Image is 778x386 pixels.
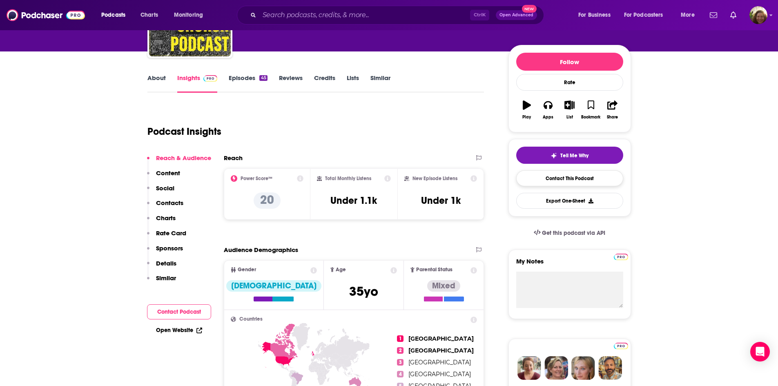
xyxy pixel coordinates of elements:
input: Search podcasts, credits, & more... [259,9,470,22]
button: Export One-Sheet [516,193,623,209]
img: Jules Profile [571,356,595,380]
span: 4 [397,371,403,377]
button: Contacts [147,199,183,214]
button: open menu [168,9,214,22]
p: Details [156,259,176,267]
a: Pro website [614,341,628,349]
a: About [147,74,166,93]
h2: Total Monthly Listens [325,176,371,181]
span: More [681,9,695,21]
span: Age [336,267,346,272]
a: Charts [135,9,163,22]
button: open menu [675,9,705,22]
span: For Business [578,9,611,21]
button: Content [147,169,180,184]
button: Play [516,95,537,125]
div: [DEMOGRAPHIC_DATA] [226,280,321,292]
button: Bookmark [580,95,602,125]
span: Gender [238,267,256,272]
h2: Reach [224,154,243,162]
button: open menu [96,9,136,22]
h3: Under 1.1k [330,194,377,207]
button: Share [602,95,623,125]
h1: Podcast Insights [147,125,221,138]
span: For Podcasters [624,9,663,21]
button: Follow [516,53,623,71]
a: InsightsPodchaser Pro [177,74,218,93]
p: Content [156,169,180,177]
button: Contact Podcast [147,304,211,319]
img: Podchaser - Follow, Share and Rate Podcasts [7,7,85,23]
span: [GEOGRAPHIC_DATA] [408,359,471,366]
p: Sponsors [156,244,183,252]
img: Podchaser Pro [203,75,218,82]
span: Charts [140,9,158,21]
span: Countries [239,317,263,322]
h2: Power Score™ [241,176,272,181]
h3: Under 1k [421,194,461,207]
div: Mixed [427,280,460,292]
p: 20 [254,192,281,209]
img: Jon Profile [598,356,622,380]
button: Social [147,184,174,199]
div: Rate [516,74,623,91]
button: Rate Card [147,229,186,244]
span: 1 [397,335,403,342]
img: Podchaser Pro [614,343,628,349]
span: Tell Me Why [560,152,589,159]
button: Open AdvancedNew [496,10,537,20]
p: Contacts [156,199,183,207]
button: tell me why sparkleTell Me Why [516,147,623,164]
button: Sponsors [147,244,183,259]
label: My Notes [516,257,623,272]
a: Show notifications dropdown [707,8,720,22]
h2: New Episode Listens [412,176,457,181]
span: Podcasts [101,9,125,21]
a: Reviews [279,74,303,93]
span: Ctrl K [470,10,489,20]
button: Show profile menu [749,6,767,24]
a: Credits [314,74,335,93]
a: Episodes45 [229,74,267,93]
p: Rate Card [156,229,186,237]
div: List [566,115,573,120]
div: Share [607,115,618,120]
p: Similar [156,274,176,282]
button: Charts [147,214,176,229]
button: Details [147,259,176,274]
button: Similar [147,274,176,289]
p: Social [156,184,174,192]
a: Similar [370,74,390,93]
span: [GEOGRAPHIC_DATA] [408,335,474,342]
span: Open Advanced [499,13,533,17]
div: Open Intercom Messenger [750,342,770,361]
h2: Audience Demographics [224,246,298,254]
p: Reach & Audience [156,154,211,162]
button: Reach & Audience [147,154,211,169]
img: Sydney Profile [517,356,541,380]
div: 45 [259,75,267,81]
img: Podchaser Pro [614,254,628,260]
div: Search podcasts, credits, & more... [245,6,552,25]
span: [GEOGRAPHIC_DATA] [408,347,474,354]
span: 35 yo [349,283,378,299]
span: 2 [397,347,403,354]
a: Lists [347,74,359,93]
span: New [522,5,537,13]
p: Charts [156,214,176,222]
span: [GEOGRAPHIC_DATA] [408,370,471,378]
span: Parental Status [416,267,453,272]
div: Play [522,115,531,120]
img: User Profile [749,6,767,24]
a: Get this podcast via API [527,223,612,243]
a: Show notifications dropdown [727,8,740,22]
div: Bookmark [581,115,600,120]
span: Logged in as cborde [749,6,767,24]
button: open menu [619,9,675,22]
span: 3 [397,359,403,366]
a: Open Website [156,327,202,334]
img: Barbara Profile [544,356,568,380]
span: Monitoring [174,9,203,21]
img: tell me why sparkle [551,152,557,159]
